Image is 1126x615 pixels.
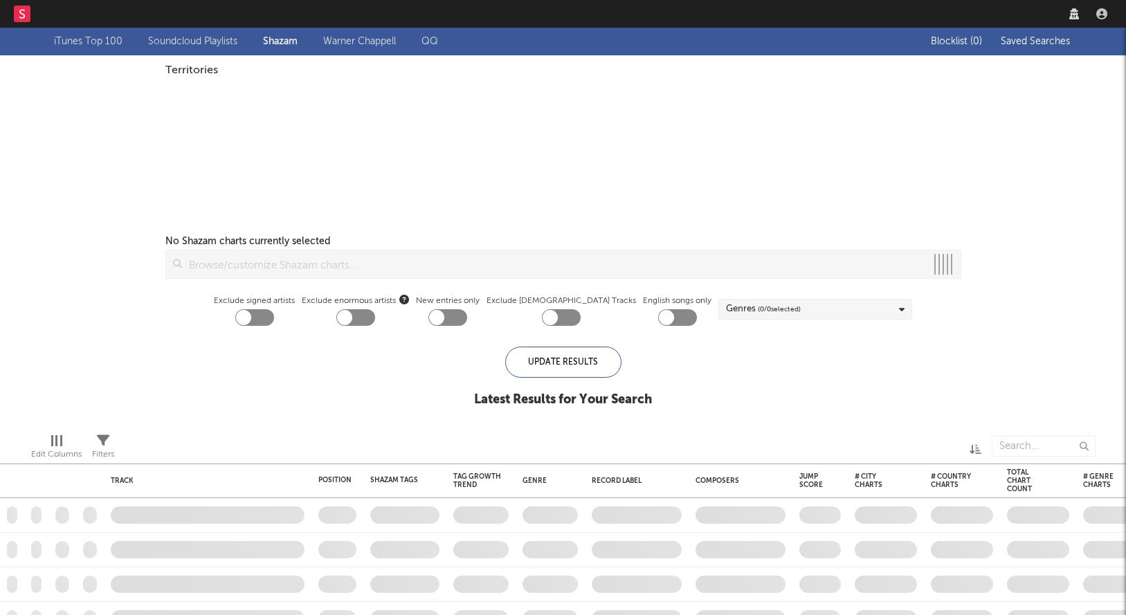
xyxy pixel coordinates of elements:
[31,446,82,463] div: Edit Columns
[399,293,409,306] button: Exclude enormous artists
[111,477,298,485] div: Track
[997,36,1073,47] button: Saved Searches
[416,293,480,309] label: New entries only
[54,33,122,50] a: iTunes Top 100
[1001,37,1073,46] span: Saved Searches
[182,250,926,278] input: Browse/customize Shazam charts...
[92,429,114,469] div: Filters
[92,446,114,463] div: Filters
[643,293,711,309] label: English songs only
[214,293,295,309] label: Exclude signed artists
[592,477,675,485] div: Record Label
[523,477,571,485] div: Genre
[370,476,419,484] div: Shazam Tags
[474,392,652,408] div: Latest Results for Your Search
[421,33,438,50] a: QQ
[992,436,1096,457] input: Search...
[302,293,409,309] span: Exclude enormous artists
[165,233,330,250] div: No Shazam charts currently selected
[970,37,982,46] span: ( 0 )
[696,477,779,485] div: Composers
[165,62,961,79] div: Territories
[453,472,502,489] div: Tag Growth Trend
[318,476,352,484] div: Position
[487,293,636,309] label: Exclude [DEMOGRAPHIC_DATA] Tracks
[1083,472,1125,489] div: # Genre Charts
[726,301,801,318] div: Genres
[931,472,972,489] div: # Country Charts
[148,33,237,50] a: Soundcloud Playlists
[799,472,823,489] div: Jump Score
[323,33,396,50] a: Warner Chappell
[1007,468,1048,493] div: Total Chart Count
[931,37,982,46] span: Blocklist
[855,472,896,489] div: # City Charts
[758,301,801,318] span: ( 0 / 0 selected)
[505,347,621,378] div: Update Results
[31,429,82,469] div: Edit Columns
